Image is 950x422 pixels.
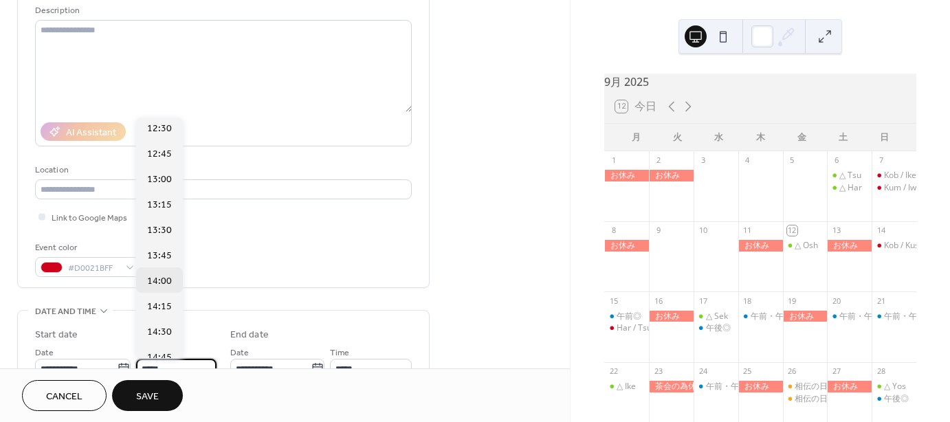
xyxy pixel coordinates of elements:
[698,155,708,166] div: 3
[738,381,783,392] div: お休み
[787,225,797,236] div: 12
[604,74,916,90] div: 9月 2025
[608,296,619,306] div: 15
[604,240,649,252] div: お休み
[706,322,731,334] div: 午後◎
[608,225,619,236] div: 8
[147,173,172,187] span: 13:00
[649,170,694,181] div: お休み
[827,381,872,392] div: お休み
[656,124,698,151] div: 火
[783,240,828,252] div: △ Osh
[872,311,916,322] div: 午前・午後◎
[604,170,649,181] div: お休み
[872,393,916,405] div: 午後◎
[742,155,753,166] div: 4
[617,311,641,322] div: 午前◎
[827,182,872,194] div: △ Har
[230,328,269,342] div: End date
[653,225,663,236] div: 9
[831,155,841,166] div: 6
[831,366,841,377] div: 27
[604,381,649,392] div: △ Ike
[147,249,172,263] span: 13:45
[35,3,409,18] div: Description
[694,311,738,322] div: △ Sek
[147,351,172,365] span: 14:45
[147,325,172,340] span: 14:30
[52,211,127,225] span: Link to Google Maps
[230,346,249,360] span: Date
[35,163,409,177] div: Location
[46,390,82,404] span: Cancel
[822,124,863,151] div: 土
[649,381,694,392] div: 茶会の為休み
[795,393,876,405] div: 相伝の日Kob/Har/Tsu
[604,322,649,334] div: Har / Tsu
[751,311,800,322] div: 午前・午後◎
[742,366,753,377] div: 25
[694,381,738,392] div: 午前・午後◎
[839,182,862,194] div: △ Har
[872,240,916,252] div: Kob / Kus
[864,124,905,151] div: 日
[147,198,172,212] span: 13:15
[827,240,872,252] div: お休み
[787,296,797,306] div: 19
[839,170,861,181] div: △ Tsu
[831,296,841,306] div: 20
[35,241,138,255] div: Event color
[112,380,183,411] button: Save
[884,393,909,405] div: 午後◎
[742,296,753,306] div: 18
[698,296,708,306] div: 17
[884,240,919,252] div: Kob / Kus
[738,240,783,252] div: お休み
[872,381,916,392] div: △ Yos
[738,311,783,322] div: 午前・午後◎
[783,393,828,405] div: 相伝の日Kob/Har/Tsu
[787,366,797,377] div: 26
[35,304,96,319] span: Date and time
[831,225,841,236] div: 13
[698,366,708,377] div: 24
[147,122,172,136] span: 12:30
[876,366,886,377] div: 28
[147,274,172,289] span: 14:00
[884,170,916,181] div: Kob / Ike
[740,124,781,151] div: 木
[653,155,663,166] div: 2
[787,155,797,166] div: 5
[884,311,934,322] div: 午前・午後◎
[608,155,619,166] div: 1
[872,182,916,194] div: Kum / Iwa
[742,225,753,236] div: 11
[35,346,54,360] span: Date
[615,124,656,151] div: 月
[698,124,740,151] div: 水
[783,311,828,322] div: お休み
[827,311,872,322] div: 午前・午後◎
[876,155,886,166] div: 7
[147,300,172,314] span: 14:15
[608,366,619,377] div: 22
[68,261,119,276] span: #D0021BFF
[872,170,916,181] div: Kob / Ike
[876,225,886,236] div: 14
[783,381,828,392] div: 相伝の日Osh/Nos
[136,390,159,404] span: Save
[617,322,652,334] div: Har / Tsu
[698,225,708,236] div: 10
[147,147,172,162] span: 12:45
[330,346,349,360] span: Time
[795,240,818,252] div: △ Osh
[22,380,107,411] button: Cancel
[147,223,172,238] span: 13:30
[706,311,728,322] div: △ Sek
[653,296,663,306] div: 16
[884,182,921,194] div: Kum / Iwa
[876,296,886,306] div: 21
[795,381,861,392] div: 相伝の日Osh/Nos
[35,328,78,342] div: Start date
